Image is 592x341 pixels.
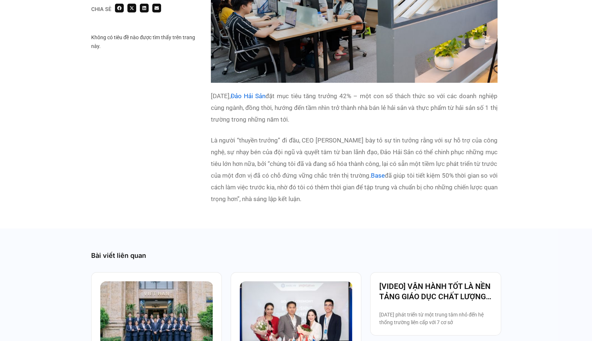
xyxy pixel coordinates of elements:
[379,281,492,302] a: [VIDEO] VẬN HÀNH TỐT LÀ NỀN TẢNG GIÁO DỤC CHẤT LƯỢNG – BAMBOO SCHOOL CHỌN BASE
[211,134,498,205] p: Là người “thuyền trưởng” đi đầu, CEO [PERSON_NAME] bày tỏ sự tin tưởng rằng với sự hỗ trợ của côn...
[91,251,501,260] div: Bài viết liên quan
[371,172,385,179] a: Base
[140,4,149,12] div: Share on linkedin
[152,4,161,12] div: Share on email
[379,311,492,326] p: [DATE] phát triển từ một trung tâm nhỏ đến hệ thống trường liên cấp với 7 cơ sở
[231,92,265,100] a: Đảo Hải Sản
[91,7,111,12] div: Chia sẻ
[91,33,200,51] div: Không có tiêu đề nào được tìm thấy trên trang này.
[127,4,136,12] div: Share on x-twitter
[115,4,124,12] div: Share on facebook
[211,90,498,125] p: [DATE], đặt mục tiêu tăng trưởng 42% – một con số thách thức so với các doanh nghiệp cùng ngành, ...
